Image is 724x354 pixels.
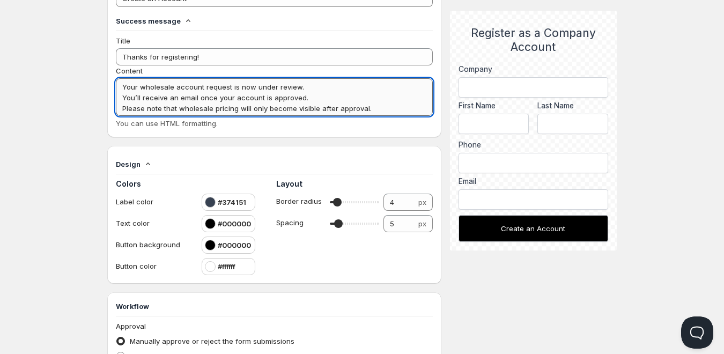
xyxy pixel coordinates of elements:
[116,36,130,45] span: Title
[116,239,191,250] p: Button background
[116,322,146,330] span: Approval
[459,26,608,55] h2: Register as a Company Account
[116,67,143,75] span: Content
[116,261,191,271] p: Button color
[218,197,246,208] h4: #374151
[459,100,529,111] label: First Name
[459,176,608,187] div: Email
[116,196,191,207] p: Label color
[537,100,608,111] label: Last Name
[459,215,608,242] button: Create an Account
[116,159,141,169] h4: Design
[276,196,326,206] p: Border radius
[418,219,426,228] span: px
[459,64,608,75] label: Company
[116,16,181,26] h4: Success message
[116,179,272,189] h2: Colors
[116,218,191,228] p: Text color
[276,179,432,189] h2: Layout
[218,261,235,272] h4: #ffffff
[681,316,713,349] iframe: Help Scout Beacon - Open
[116,78,433,116] textarea: Your wholesale account request is now under review. You’ll receive an email once your account is ...
[130,337,294,345] span: Manually approve or reject the form submissions
[218,240,251,250] h4: #000000
[459,139,608,150] label: Phone
[276,217,326,228] p: Spacing
[116,119,218,128] span: You can use HTML formatting.
[116,301,433,312] h3: Workflow
[418,198,426,206] span: px
[218,218,251,229] h4: #000000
